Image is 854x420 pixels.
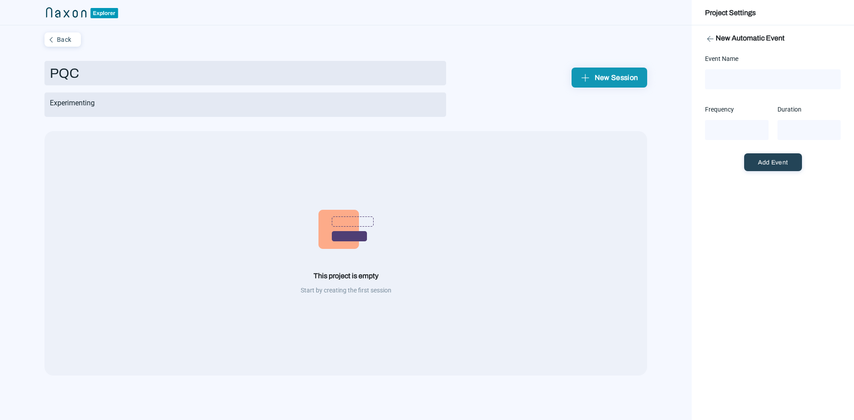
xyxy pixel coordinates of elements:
a: Project Settings [705,4,756,21]
label: Event Name [705,52,738,66]
div: New Session [579,71,640,84]
div: This project is empty [44,271,647,280]
input: Add a name [44,61,446,85]
div: Add Event [747,156,799,169]
img: left_angle.png [45,34,57,45]
button: New Session [572,68,647,88]
img: empty_project.png [318,210,374,249]
label: Frequency [705,103,734,116]
div: Start by creating the first session [44,284,647,297]
div: New Automatic Event [705,33,785,44]
button: Add Event [744,153,802,171]
img: plus_sign.png [579,71,592,84]
label: Duration [777,103,802,116]
div: Back [45,34,78,45]
button: Back [44,32,81,47]
img: naxon_small_logo_2.png [44,6,120,19]
img: arrow_left.png [705,33,716,44]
